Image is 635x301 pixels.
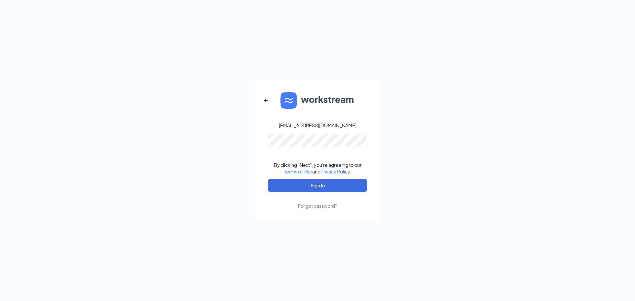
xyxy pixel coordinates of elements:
[298,203,337,209] div: Forgot password?
[274,162,361,175] div: By clicking "Next", you're agreeing to our and .
[262,96,270,104] svg: ArrowLeftNew
[279,122,357,129] div: [EMAIL_ADDRESS][DOMAIN_NAME]
[280,92,355,109] img: WS logo and Workstream text
[284,169,312,174] a: Terms of Use
[298,192,337,209] a: Forgot password?
[320,169,350,174] a: Privacy Policy
[268,179,367,192] button: Sign In
[258,93,274,108] button: ArrowLeftNew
